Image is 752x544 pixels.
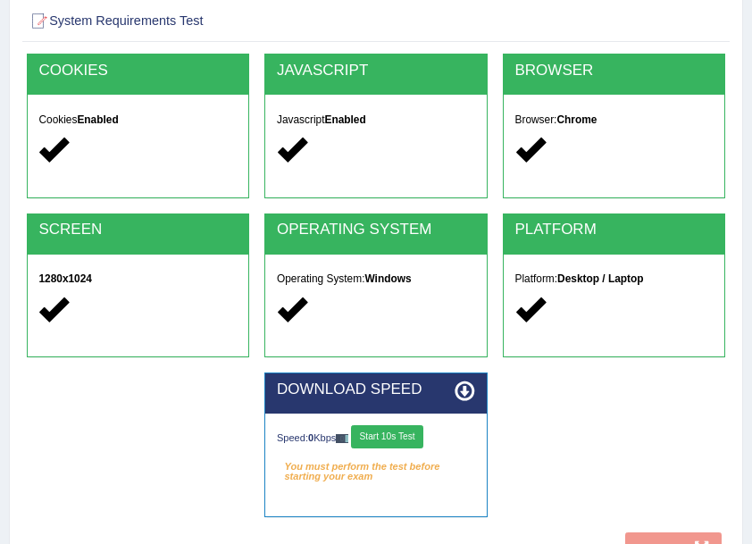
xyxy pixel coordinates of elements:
[351,425,423,448] button: Start 10s Test
[515,114,714,126] h5: Browser:
[515,222,714,239] h2: PLATFORM
[277,114,475,126] h5: Javascript
[515,273,714,285] h5: Platform:
[557,272,643,285] strong: Desktop / Laptop
[27,10,460,33] h2: System Requirements Test
[277,222,475,239] h2: OPERATING SYSTEM
[364,272,411,285] strong: Windows
[308,432,313,443] strong: 0
[556,113,597,126] strong: Chrome
[38,272,92,285] strong: 1280x1024
[38,114,237,126] h5: Cookies
[277,425,475,452] div: Speed: Kbps
[277,381,475,398] h2: DOWNLOAD SPEED
[38,63,237,80] h2: COOKIES
[515,63,714,80] h2: BROWSER
[38,222,237,239] h2: SCREEN
[277,63,475,80] h2: JAVASCRIPT
[336,434,348,442] img: ajax-loader-fb-connection.gif
[277,273,475,285] h5: Operating System:
[325,113,366,126] strong: Enabled
[77,113,118,126] strong: Enabled
[277,456,475,479] em: You must perform the test before starting your exam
